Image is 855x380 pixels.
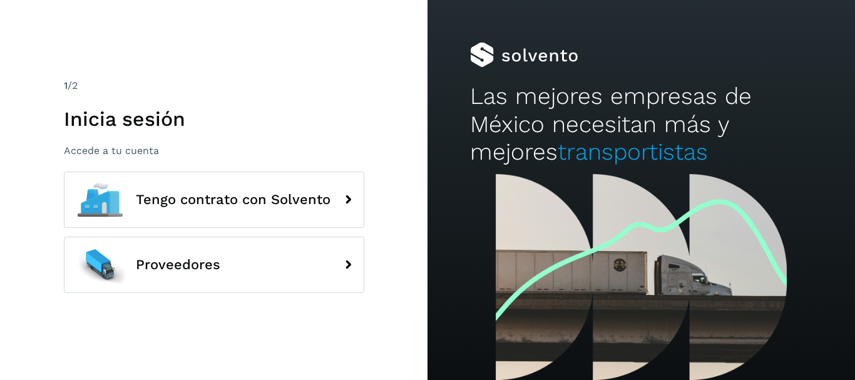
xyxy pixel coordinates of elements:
[64,145,364,157] p: Accede a tu cuenta
[64,237,364,293] button: Proveedores
[64,80,68,91] span: 1
[64,172,364,228] button: Tengo contrato con Solvento
[136,257,220,272] span: Proveedores
[558,138,708,165] span: transportistas
[136,192,330,207] span: Tengo contrato con Solvento
[64,107,364,131] h1: Inicia sesión
[64,78,364,93] div: /2
[470,83,812,166] h2: Las mejores empresas de México necesitan más y mejores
